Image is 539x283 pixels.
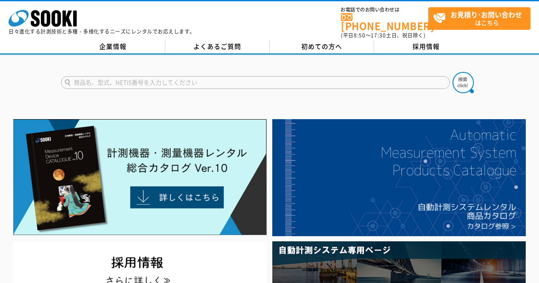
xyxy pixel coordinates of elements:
span: 8:50 [354,31,366,39]
span: お電話でのお問い合わせは [341,7,428,12]
input: 商品名、型式、NETIS番号を入力してください [61,76,450,89]
img: btn_search.png [453,72,474,93]
span: はこちら [433,8,530,29]
a: 初めての方へ [270,40,374,53]
a: 企業情報 [61,40,165,53]
p: 日々進化する計測技術と多種・多様化するニーズにレンタルでお応えします。 [9,29,195,34]
span: (平日 ～ 土日、祝日除く) [341,31,425,39]
a: 採用情報 [374,40,478,53]
img: 自動計測システムカタログ [272,119,526,236]
span: 17:30 [371,31,386,39]
strong: お見積り･お問い合わせ [450,9,522,20]
a: [PHONE_NUMBER] [341,13,428,31]
a: よくあるご質問 [165,40,270,53]
img: Catalog Ver10 [13,119,267,235]
span: 初めての方へ [301,42,342,51]
a: お見積り･お問い合わせはこちら [428,7,530,30]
